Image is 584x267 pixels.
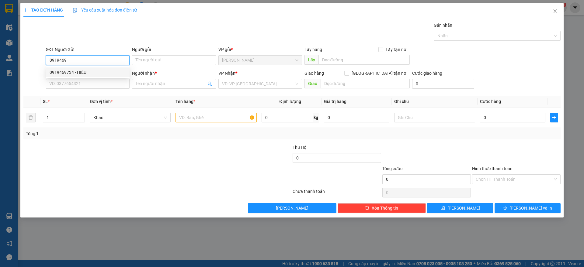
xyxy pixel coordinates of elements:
[218,46,302,53] div: VP gửi
[349,70,410,77] span: [GEOGRAPHIC_DATA] tận nơi
[441,206,445,211] span: save
[551,115,558,120] span: plus
[93,113,167,122] span: Khác
[73,8,78,13] img: icon
[547,3,564,20] button: Close
[372,205,398,211] span: Xóa Thông tin
[324,99,346,104] span: Giá trị hàng
[23,8,28,12] span: plus
[304,47,322,52] span: Lấy hàng
[394,113,475,122] input: Ghi Chú
[434,23,452,28] label: Gán nhãn
[392,96,478,108] th: Ghi chú
[412,71,442,76] label: Cước giao hàng
[248,203,336,213] button: [PERSON_NAME]
[304,71,324,76] span: Giao hàng
[495,203,561,213] button: printer[PERSON_NAME] và In
[480,99,501,104] span: Cước hàng
[292,188,382,199] div: Chưa thanh toán
[132,70,216,77] div: Người nhận
[365,206,369,211] span: delete
[276,205,308,211] span: [PERSON_NAME]
[73,8,137,12] span: Yêu cầu xuất hóa đơn điện tử
[90,99,113,104] span: Đơn vị tính
[132,46,216,53] div: Người gửi
[46,67,130,77] div: 0919469734 - HIẾU
[324,113,389,122] input: 0
[427,203,493,213] button: save[PERSON_NAME]
[382,166,402,171] span: Tổng cước
[318,55,410,65] input: Dọc đường
[304,55,318,65] span: Lấy
[43,99,48,104] span: SL
[447,205,480,211] span: [PERSON_NAME]
[46,46,130,53] div: SĐT Người Gửi
[218,71,235,76] span: VP Nhận
[304,79,321,88] span: Giao
[280,99,301,104] span: Định lượng
[26,130,225,137] div: Tổng: 1
[293,145,307,150] span: Thu Hộ
[550,113,558,122] button: plus
[222,56,298,65] span: Gia Kiệm
[26,113,36,122] button: delete
[207,81,212,86] span: user-add
[383,46,410,53] span: Lấy tận nơi
[321,79,410,88] input: Dọc đường
[412,79,474,89] input: Cước giao hàng
[553,9,558,14] span: close
[509,205,552,211] span: [PERSON_NAME] và In
[313,113,319,122] span: kg
[503,206,507,211] span: printer
[23,8,63,12] span: TẠO ĐƠN HÀNG
[338,203,426,213] button: deleteXóa Thông tin
[472,166,513,171] label: Hình thức thanh toán
[50,69,126,76] div: 0919469734 - HIẾU
[176,113,256,122] input: VD: Bàn, Ghế
[176,99,195,104] span: Tên hàng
